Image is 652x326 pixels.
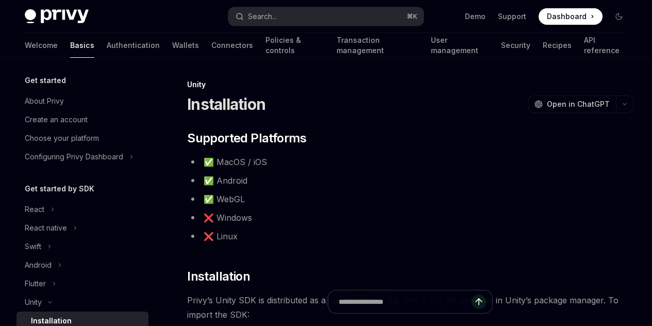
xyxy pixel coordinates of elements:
a: Transaction management [337,33,418,58]
a: Basics [70,33,94,58]
a: User management [431,33,489,58]
a: Recipes [543,33,572,58]
a: Wallets [172,33,199,58]
li: ✅ WebGL [187,192,633,206]
h5: Get started [25,74,66,87]
img: dark logo [25,9,89,24]
a: Create an account [16,110,148,129]
a: Security [501,33,530,58]
a: Policies & controls [265,33,324,58]
button: Send message [472,295,486,309]
span: Installation [187,268,250,285]
li: ✅ Android [187,173,633,188]
div: Choose your platform [25,132,99,144]
button: Open in ChatGPT [528,95,616,113]
li: ✅ MacOS / iOS [187,155,633,169]
div: Search... [248,10,277,23]
h5: Get started by SDK [25,183,94,195]
a: Authentication [107,33,160,58]
button: Search...⌘K [228,7,424,26]
a: Demo [465,11,486,22]
a: Support [498,11,526,22]
div: Unity [187,79,633,90]
button: Toggle dark mode [611,8,627,25]
div: Android [25,259,52,271]
a: API reference [584,33,627,58]
div: Unity [25,296,42,308]
li: ❌ Linux [187,229,633,243]
li: ❌ Windows [187,210,633,225]
div: React [25,203,44,216]
span: Dashboard [547,11,587,22]
a: Choose your platform [16,129,148,148]
div: Create an account [25,113,88,126]
a: About Privy [16,92,148,110]
div: Swift [25,240,41,253]
a: Dashboard [539,8,603,25]
div: About Privy [25,95,64,107]
span: ⌘ K [407,12,417,21]
div: Flutter [25,278,46,290]
span: Open in ChatGPT [547,99,610,109]
h1: Installation [187,95,265,113]
span: Supported Platforms [187,130,307,146]
div: Configuring Privy Dashboard [25,151,123,163]
a: Connectors [211,33,253,58]
a: Welcome [25,33,58,58]
div: React native [25,222,67,234]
